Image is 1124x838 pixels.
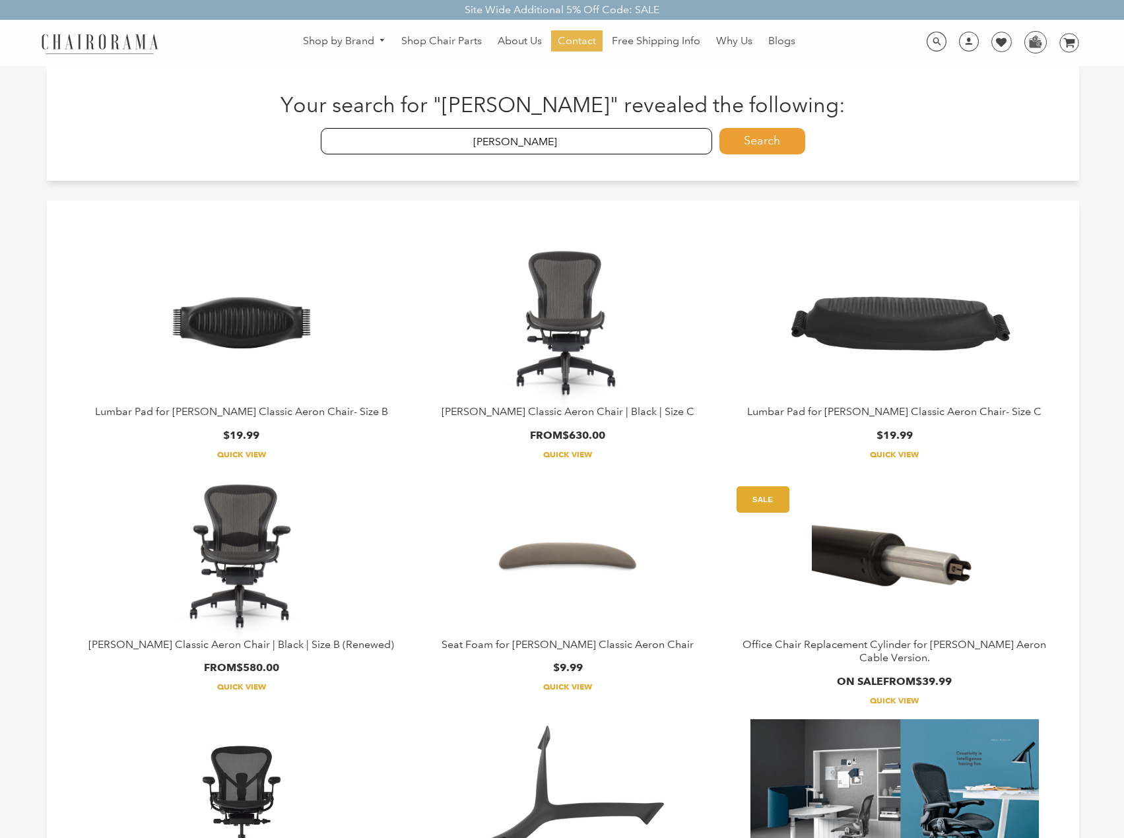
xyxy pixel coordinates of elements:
[498,34,542,48] span: About Us
[95,405,388,418] a: Lumbar Pad for [PERSON_NAME] Classic Aeron Chair- Size B
[485,240,650,405] img: Herman Miller Classic Aeron Chair | Black | Size C - chairorama
[410,682,727,692] a: Quick View
[159,240,324,405] img: Lumbar Pad for Herman Miller Classic Aeron Chair- Size B - chairorama
[710,30,759,51] a: Why Us
[296,31,393,51] a: Shop by Brand
[915,675,952,688] span: $39.99
[762,30,802,51] a: Blogs
[83,240,400,405] a: Lumbar Pad for Herman Miller Classic Aeron Chair- Size B - chairorama
[752,495,773,503] text: SALE
[83,449,400,460] a: Quick View
[837,675,883,688] strong: On Sale
[485,473,650,638] img: Seat Foam for Herman Miller Classic Aeron Chair - chairorama
[551,30,603,51] a: Contact
[442,638,694,651] a: Seat Foam for [PERSON_NAME] Classic Aeron Chair
[83,661,400,675] div: From
[558,34,596,48] span: Contact
[812,473,977,638] img: Office Chair Replacement Cylinder for Herman Miller Aeron Cable Version. - chairorama
[1025,32,1045,51] img: WhatsApp_Image_2024-07-12_at_16.23.01.webp
[73,92,1053,117] h1: Your search for "[PERSON_NAME]" revealed the following:
[768,34,795,48] span: Blogs
[401,34,482,48] span: Shop Chair Parts
[236,661,279,674] span: $580.00
[159,473,324,638] img: Herman Miller Classic Aeron Chair | Black | Size B (Renewed) - chairorama
[222,30,876,55] nav: DesktopNavigation
[410,429,727,443] div: From
[395,30,488,51] a: Shop Chair Parts
[553,661,583,674] span: $9.99
[321,128,713,154] input: Enter Search Terms...
[747,405,1041,418] a: Lumbar Pad for [PERSON_NAME] Classic Aeron Chair- Size C
[410,449,727,460] a: Quick View
[876,429,913,441] span: $19.99
[88,638,394,651] a: [PERSON_NAME] Classic Aeron Chair | Black | Size B (Renewed)
[223,429,259,441] span: $19.99
[716,34,752,48] span: Why Us
[612,34,700,48] span: Free Shipping Info
[736,240,1053,405] a: Lumbar Pad for Herman Miller Classic Aeron Chair- Size C - chairorama
[562,429,605,441] span: $630.00
[442,405,694,418] a: [PERSON_NAME] Classic Aeron Chair | Black | Size C
[719,128,805,154] button: Search
[491,30,548,51] a: About Us
[771,240,1018,405] img: Lumbar Pad for Herman Miller Classic Aeron Chair- Size C - chairorama
[410,240,727,405] a: Herman Miller Classic Aeron Chair | Black | Size C - chairorama
[736,449,1053,460] a: Quick View
[743,638,1046,664] a: Office Chair Replacement Cylinder for [PERSON_NAME] Aeron Cable Version.
[736,473,1053,638] a: Office Chair Replacement Cylinder for Herman Miller Aeron Cable Version. - chairorama
[410,473,727,638] a: Seat Foam for Herman Miller Classic Aeron Chair - chairorama
[605,30,707,51] a: Free Shipping Info
[34,32,166,55] img: chairorama
[83,682,400,692] a: Quick View
[83,473,400,638] a: Herman Miller Classic Aeron Chair | Black | Size B (Renewed) - chairorama
[736,695,1053,706] a: Quick View
[837,675,952,688] span: from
